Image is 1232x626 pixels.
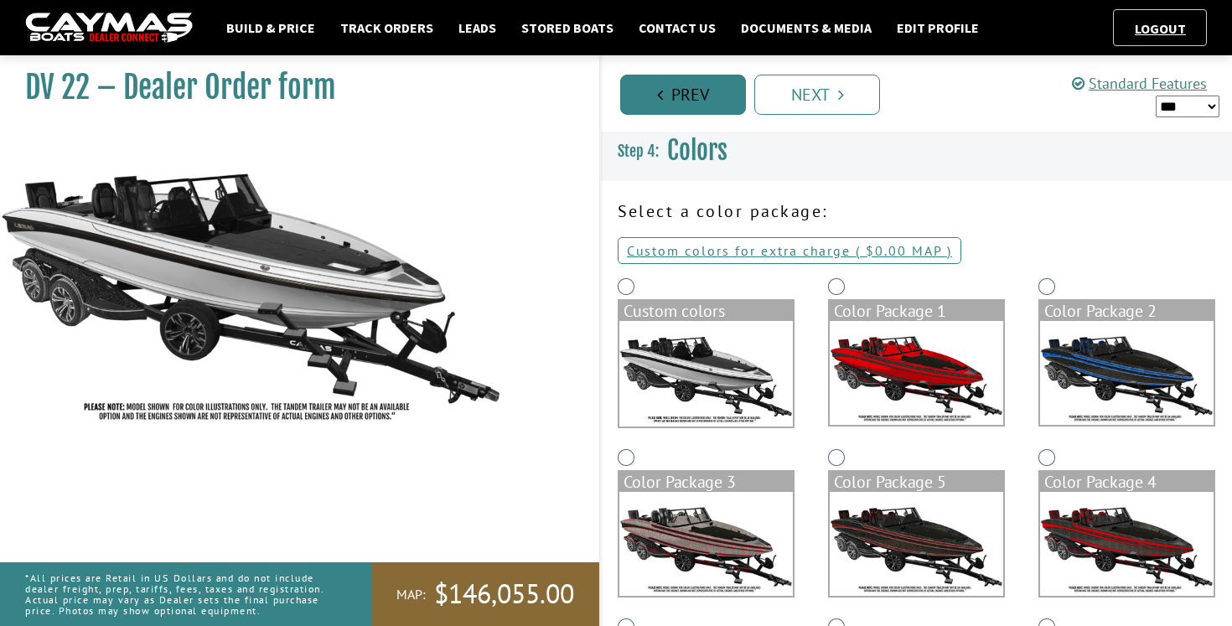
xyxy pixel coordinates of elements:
[888,17,987,39] a: Edit Profile
[830,321,1003,425] img: color_package_362.png
[618,237,961,264] a: Custom colors for extra charge ( $0.00 MAP )
[371,562,599,626] a: MAP:$146,055.00
[25,564,334,625] p: *All prices are Retail in US Dollars and do not include dealer freight, prep, tariffs, fees, taxe...
[630,17,724,39] a: Contact Us
[619,492,793,596] img: color_package_364.png
[732,17,880,39] a: Documents & Media
[618,199,1215,224] p: Select a color package:
[601,120,1232,182] h3: Colors
[619,301,793,321] div: Custom colors
[866,242,942,259] span: $0.00 MAP
[1040,492,1214,596] img: color_package_366.png
[1040,301,1214,321] div: Color Package 2
[830,301,1003,321] div: Color Package 1
[434,577,574,612] span: $146,055.00
[1126,20,1194,37] a: Logout
[1040,472,1214,492] div: Color Package 4
[619,472,793,492] div: Color Package 3
[830,492,1003,596] img: color_package_365.png
[830,472,1003,492] div: Color Package 5
[396,586,426,603] span: MAP:
[1040,321,1214,425] img: color_package_363.png
[513,17,622,39] a: Stored Boats
[616,72,1232,115] ul: Pagination
[25,69,557,106] h1: DV 22 – Dealer Order form
[218,17,324,39] a: Build & Price
[450,17,505,39] a: Leads
[1072,74,1207,93] a: Standard Features
[620,75,746,115] a: Prev
[25,13,193,44] img: caymas-dealer-connect-2ed40d3bc7270c1d8d7ffb4b79bf05adc795679939227970def78ec6f6c03838.gif
[754,75,880,115] a: Next
[332,17,442,39] a: Track Orders
[619,321,793,427] img: DV22-Base-Layer.png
